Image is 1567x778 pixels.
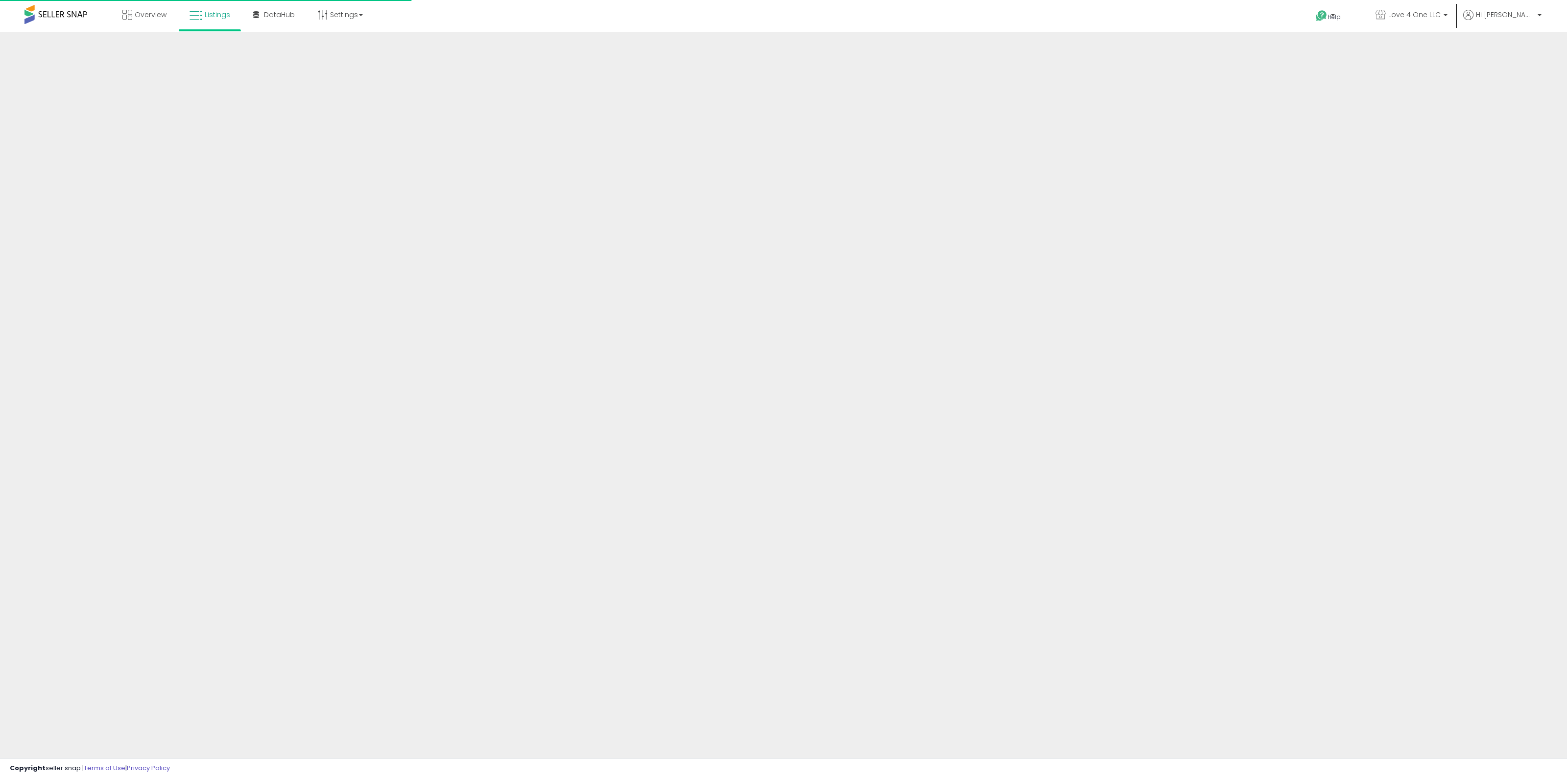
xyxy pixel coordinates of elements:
span: Overview [135,10,166,20]
a: Help [1308,2,1360,32]
a: Hi [PERSON_NAME] [1463,10,1542,32]
i: Get Help [1315,10,1328,22]
span: DataHub [264,10,295,20]
span: Help [1328,13,1341,21]
span: Listings [205,10,230,20]
span: Hi [PERSON_NAME] [1476,10,1535,20]
span: Love 4 One LLC [1388,10,1441,20]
